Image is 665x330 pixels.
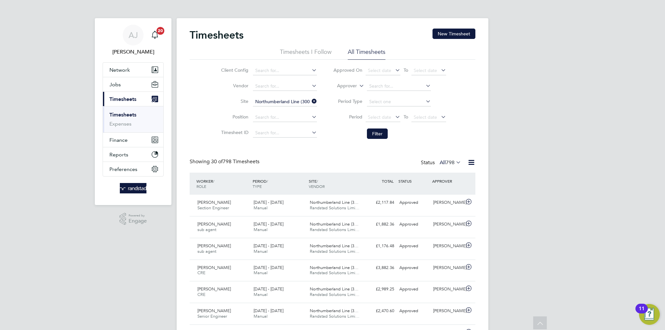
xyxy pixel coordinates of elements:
[310,205,359,211] span: Randstad Solutions Limi…
[95,18,171,205] nav: Main navigation
[103,92,163,106] button: Timesheets
[310,265,358,270] span: Northumberland Line (3…
[363,263,397,273] div: £3,882.36
[197,313,227,319] span: Senior Engineer
[254,308,283,313] span: [DATE] - [DATE]
[103,48,164,56] span: Amelia Jones
[254,200,283,205] span: [DATE] - [DATE]
[254,265,283,270] span: [DATE] - [DATE]
[253,97,317,106] input: Search for...
[328,83,357,89] label: Approver
[254,292,268,297] span: Manual
[253,82,317,91] input: Search for...
[157,27,164,35] span: 20
[103,147,163,162] button: Reports
[197,243,231,249] span: [PERSON_NAME]
[348,48,385,60] li: All Timesheets
[109,152,128,158] span: Reports
[129,213,147,218] span: Powered by
[382,178,394,184] span: TOTAL
[363,241,397,251] div: £1,176.48
[148,25,161,45] a: 20
[213,178,214,184] span: /
[368,67,391,73] span: Select date
[431,175,464,187] div: APPROVER
[103,25,164,56] a: AJ[PERSON_NAME]
[310,286,358,292] span: Northumberland Line (3…
[639,304,660,325] button: Open Resource Center, 11 new notifications
[446,159,455,166] span: 798
[129,31,138,39] span: AJ
[253,128,317,138] input: Search for...
[309,184,325,189] span: VENDOR
[431,219,464,230] div: [PERSON_NAME]
[310,249,359,254] span: Randstad Solutions Limi…
[119,213,147,225] a: Powered byEngage
[109,96,136,102] span: Timesheets
[211,158,223,165] span: 30 of
[431,263,464,273] div: [PERSON_NAME]
[197,249,216,254] span: sub agent
[197,227,216,232] span: sub agent
[195,175,251,192] div: WORKER
[197,221,231,227] span: [PERSON_NAME]
[254,243,283,249] span: [DATE] - [DATE]
[397,219,431,230] div: Approved
[219,114,248,120] label: Position
[433,29,475,39] button: New Timesheet
[109,166,137,172] span: Preferences
[197,205,229,211] span: Section Engineer
[254,205,268,211] span: Manual
[333,67,362,73] label: Approved On
[440,159,461,166] label: All
[431,284,464,295] div: [PERSON_NAME]
[397,175,431,187] div: STATUS
[310,308,358,313] span: Northumberland Line (3…
[367,82,431,91] input: Search for...
[103,63,163,77] button: Network
[109,121,132,127] a: Expenses
[219,83,248,89] label: Vendor
[317,178,318,184] span: /
[333,114,362,120] label: Period
[103,162,163,176] button: Preferences
[254,313,268,319] span: Manual
[190,158,261,165] div: Showing
[402,66,410,74] span: To
[254,286,283,292] span: [DATE] - [DATE]
[254,249,268,254] span: Manual
[254,270,268,275] span: Manual
[310,313,359,319] span: Randstad Solutions Limi…
[431,241,464,251] div: [PERSON_NAME]
[363,306,397,316] div: £2,470.60
[197,308,231,313] span: [PERSON_NAME]
[363,219,397,230] div: £1,882.36
[190,29,244,42] h2: Timesheets
[367,128,388,139] button: Filter
[103,183,164,193] a: Go to home page
[310,221,358,227] span: Northumberland Line (3…
[431,306,464,316] div: [PERSON_NAME]
[129,218,147,224] span: Engage
[109,81,121,88] span: Jobs
[109,112,136,118] a: Timesheets
[414,114,437,120] span: Select date
[196,184,206,189] span: ROLE
[253,113,317,122] input: Search for...
[402,113,410,121] span: To
[367,97,431,106] input: Select one
[103,133,163,147] button: Finance
[219,129,248,135] label: Timesheet ID
[254,221,283,227] span: [DATE] - [DATE]
[333,98,362,104] label: Period Type
[397,241,431,251] div: Approved
[639,309,645,317] div: 11
[109,67,130,73] span: Network
[363,197,397,208] div: £2,117.84
[310,200,358,205] span: Northumberland Line (3…
[197,265,231,270] span: [PERSON_NAME]
[254,227,268,232] span: Manual
[397,197,431,208] div: Approved
[310,292,359,297] span: Randstad Solutions Limi…
[414,67,437,73] span: Select date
